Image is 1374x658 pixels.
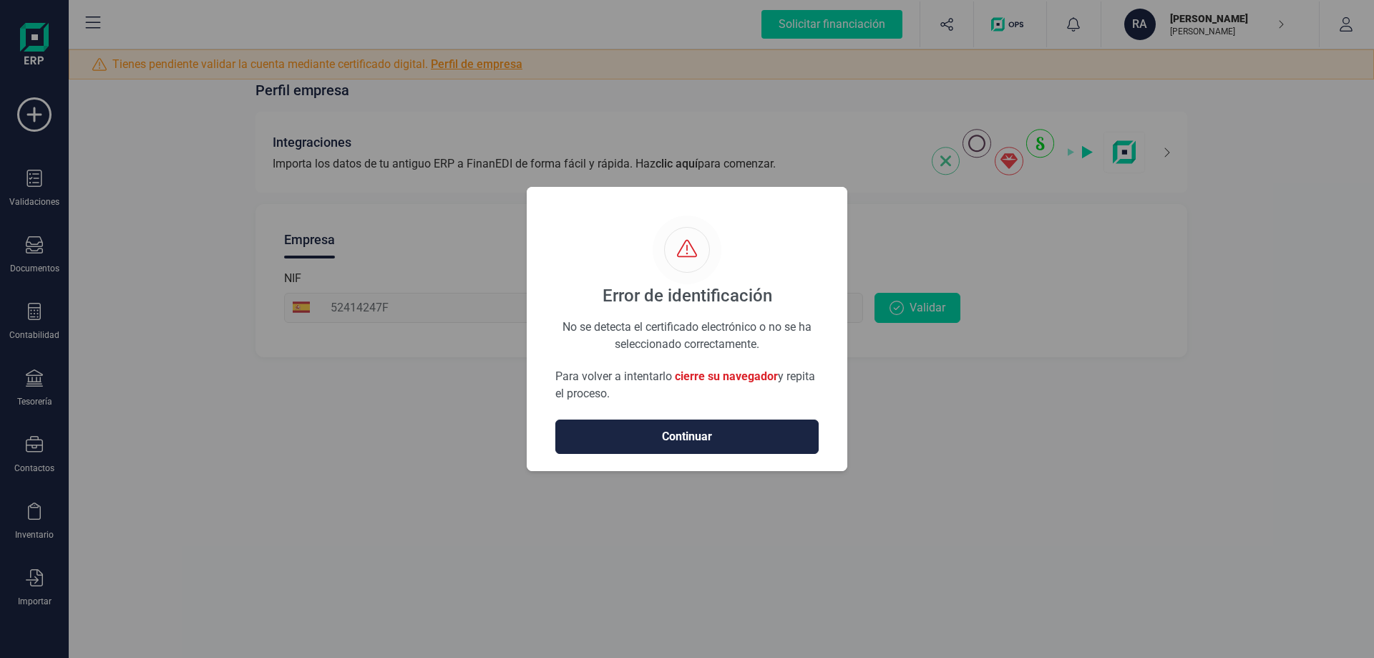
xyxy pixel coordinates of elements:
span: cierre su navegador [675,369,778,383]
p: Para volver a intentarlo y repita el proceso. [555,368,819,402]
span: Continuar [570,428,804,445]
div: Error de identificación [603,284,772,307]
button: Continuar [555,420,819,454]
div: No se detecta el certificado electrónico o no se ha seleccionado correctamente. [555,319,819,334]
